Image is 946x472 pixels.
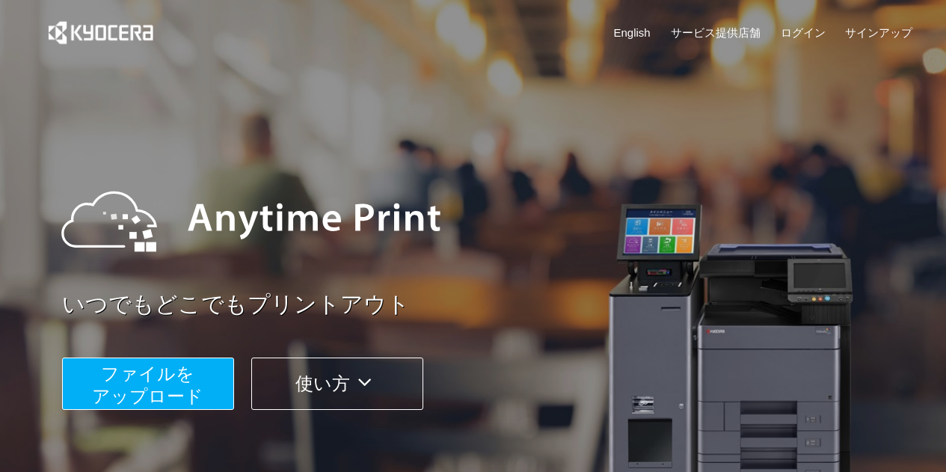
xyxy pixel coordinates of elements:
span: ファイルを ​​アップロード [92,364,203,406]
button: 使い方 [251,358,423,410]
a: いつでもどこでもプリントアウト [62,289,922,321]
a: ログイン [781,25,826,40]
a: English [614,25,651,40]
button: ファイルを​​アップロード [62,358,234,410]
a: サービス提供店舗 [671,25,761,40]
a: サインアップ [845,25,912,40]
